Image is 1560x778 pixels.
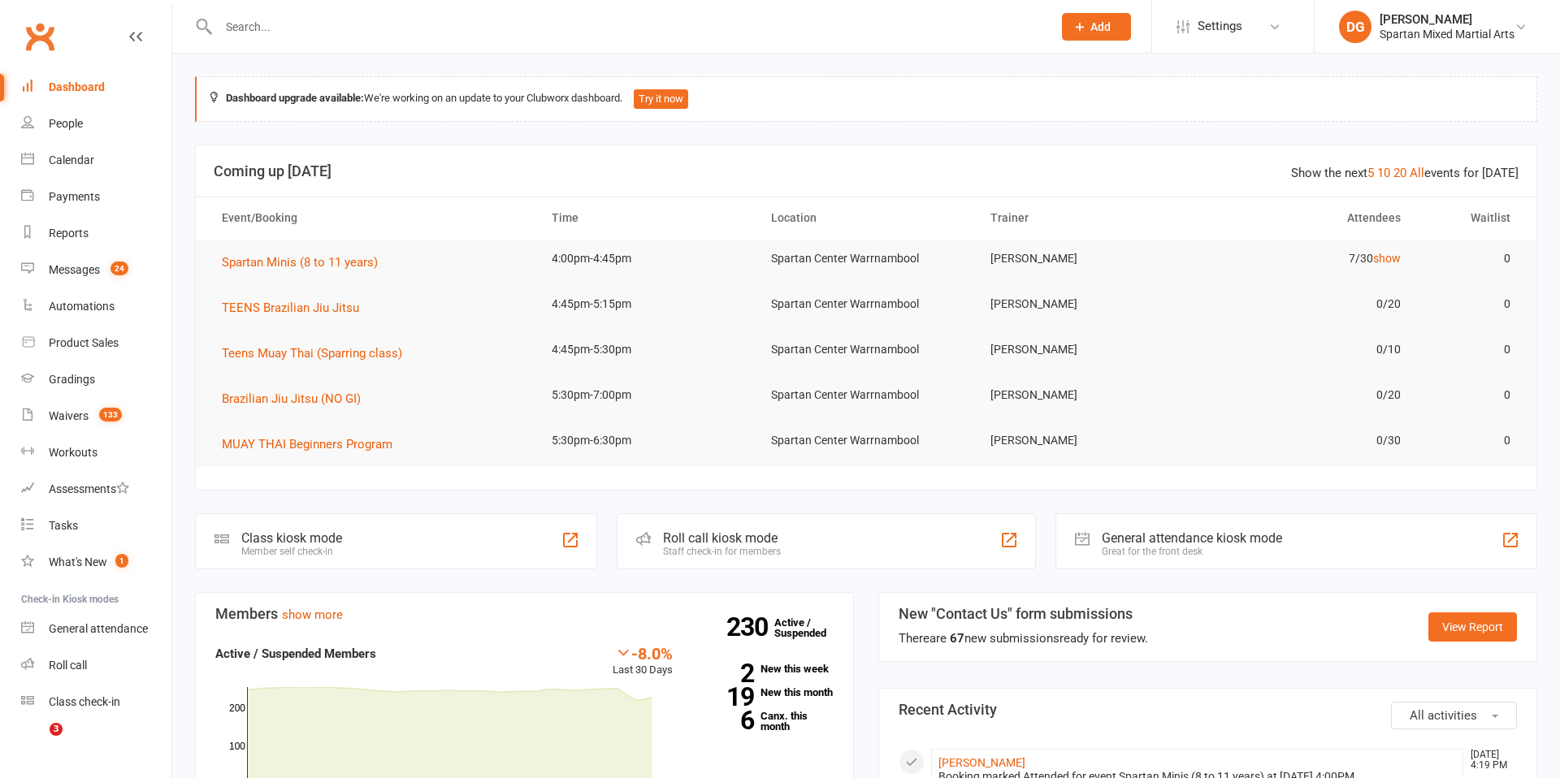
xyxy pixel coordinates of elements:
h3: Coming up [DATE] [214,163,1519,179]
a: 6Canx. this month [697,711,834,732]
div: Class check-in [49,695,120,708]
button: TEENS Brazilian Jiu Jitsu [222,298,370,318]
strong: Active / Suspended Members [215,646,376,661]
div: Assessments [49,482,129,495]
span: 133 [99,408,122,421]
a: 20 [1393,166,1406,180]
a: 230Active / Suspended [774,605,846,650]
div: Gradings [49,373,95,386]
button: Spartan Minis (8 to 11 years) [222,253,389,272]
button: Add [1062,13,1131,41]
strong: 230 [726,615,774,639]
a: Class kiosk mode [21,684,171,720]
div: General attendance kiosk mode [1102,530,1282,546]
a: Product Sales [21,325,171,361]
td: 0 [1415,285,1525,323]
a: Workouts [21,434,171,471]
div: There are new submissions ready for review. [899,629,1148,648]
div: Automations [49,300,115,313]
button: All activities [1391,702,1517,729]
a: Assessments [21,471,171,508]
td: [PERSON_NAME] [976,240,1195,278]
span: Spartan Minis (8 to 11 years) [222,255,378,270]
th: Waitlist [1415,197,1525,239]
div: Waivers [49,409,89,422]
a: What's New1 [21,544,171,581]
span: MUAY THAI Beginners Program [222,437,392,452]
a: Tasks [21,508,171,544]
div: Spartan Mixed Martial Arts [1380,27,1514,41]
td: 0 [1415,240,1525,278]
td: Spartan Center Warrnambool [756,331,976,369]
td: 0/30 [1195,421,1415,460]
a: Waivers 133 [21,398,171,434]
div: What's New [49,555,107,568]
a: Reports [21,215,171,252]
td: Spartan Center Warrnambool [756,376,976,414]
td: Spartan Center Warrnambool [756,240,976,278]
h3: New "Contact Us" form submissions [899,606,1148,622]
div: Payments [49,190,100,203]
div: We're working on an update to your Clubworx dashboard. [195,76,1537,122]
strong: 6 [697,708,754,733]
span: TEENS Brazilian Jiu Jitsu [222,300,359,315]
th: Attendees [1195,197,1415,239]
div: Show the next events for [DATE] [1291,163,1519,183]
td: 0 [1415,376,1525,414]
div: [PERSON_NAME] [1380,12,1514,27]
a: View Report [1428,612,1517,642]
div: Messages [49,263,100,276]
span: Add [1090,20,1111,33]
span: All activities [1410,708,1477,723]
td: [PERSON_NAME] [976,376,1195,414]
h3: Members [215,606,834,622]
a: People [21,106,171,142]
td: 5:30pm-6:30pm [537,421,756,460]
div: Great for the front desk [1102,546,1282,557]
a: 19New this month [697,687,834,698]
a: 2New this week [697,663,834,674]
button: Brazilian Jiu Jitsu (NO GI) [222,389,372,408]
div: Product Sales [49,336,119,349]
button: Teens Muay Thai (Sparring class) [222,344,414,363]
a: Roll call [21,647,171,684]
span: 1 [115,554,128,568]
div: Workouts [49,446,97,459]
a: 5 [1367,166,1374,180]
h3: Recent Activity [899,702,1517,718]
td: [PERSON_NAME] [976,331,1195,369]
a: show more [282,607,343,622]
td: 0/10 [1195,331,1415,369]
td: 4:45pm-5:30pm [537,331,756,369]
td: Spartan Center Warrnambool [756,421,976,460]
a: [PERSON_NAME] [938,756,1025,769]
button: MUAY THAI Beginners Program [222,434,404,454]
div: Roll call [49,659,87,672]
td: Spartan Center Warrnambool [756,285,976,323]
time: [DATE] 4:19 PM [1462,750,1516,771]
a: Payments [21,179,171,215]
span: Settings [1198,8,1242,45]
a: All [1410,166,1424,180]
a: show [1373,252,1401,265]
td: 5:30pm-7:00pm [537,376,756,414]
div: Last 30 Days [613,644,673,679]
div: Dashboard [49,80,105,93]
a: General attendance kiosk mode [21,611,171,647]
div: Class kiosk mode [241,530,342,546]
div: Staff check-in for members [663,546,781,557]
div: Tasks [49,519,78,532]
strong: 2 [697,661,754,685]
a: Clubworx [19,16,60,57]
a: Gradings [21,361,171,398]
a: 10 [1377,166,1390,180]
td: 0/20 [1195,285,1415,323]
th: Trainer [976,197,1195,239]
a: Calendar [21,142,171,179]
strong: 19 [697,685,754,709]
div: Member self check-in [241,546,342,557]
div: Calendar [49,153,94,166]
span: 24 [110,261,128,275]
th: Event/Booking [207,197,537,239]
th: Location [756,197,976,239]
